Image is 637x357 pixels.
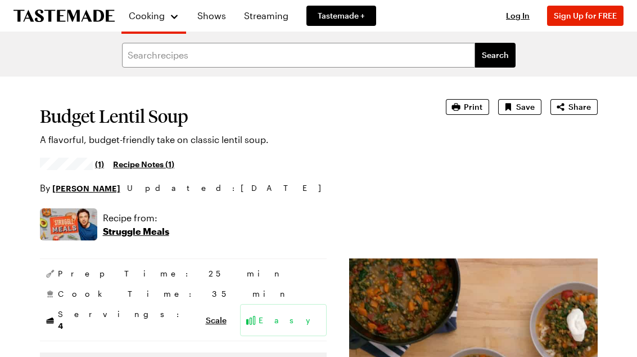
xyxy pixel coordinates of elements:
p: By [40,181,120,195]
a: Recipe Notes (1) [113,158,174,170]
button: filters [475,43,516,68]
span: (1) [95,158,104,169]
button: Share [550,99,598,115]
button: Log In [495,10,540,21]
button: Sign Up for FREE [547,6,624,26]
span: 4 [58,320,63,331]
span: Print [464,101,482,113]
span: Share [568,101,591,113]
span: Cooking [129,10,165,21]
a: Recipe from:Struggle Meals [103,211,169,238]
a: Tastemade + [306,6,376,26]
p: Struggle Meals [103,225,169,238]
span: Easy [259,315,322,326]
p: A flavorful, budget-friendly take on classic lentil soup. [40,133,414,146]
h1: Budget Lentil Soup [40,106,414,126]
button: Scale [206,315,227,326]
span: Save [516,101,535,113]
span: Sign Up for FREE [554,11,617,20]
a: 5/5 stars from 1 reviews [40,159,105,168]
a: To Tastemade Home Page [13,10,115,23]
button: Cooking [128,5,179,27]
p: Recipe from: [103,211,169,225]
span: Tastemade + [318,10,365,21]
img: Show where recipe is used [40,208,97,240]
span: Cook Time: 35 min [58,288,289,300]
span: Prep Time: 25 min [58,268,283,279]
span: Updated : [DATE] [127,182,332,194]
button: Print [446,99,489,115]
a: [PERSON_NAME] [52,182,120,194]
button: Save recipe [498,99,541,115]
span: Servings: [58,309,200,332]
span: Search [482,50,509,61]
span: Log In [506,11,530,20]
